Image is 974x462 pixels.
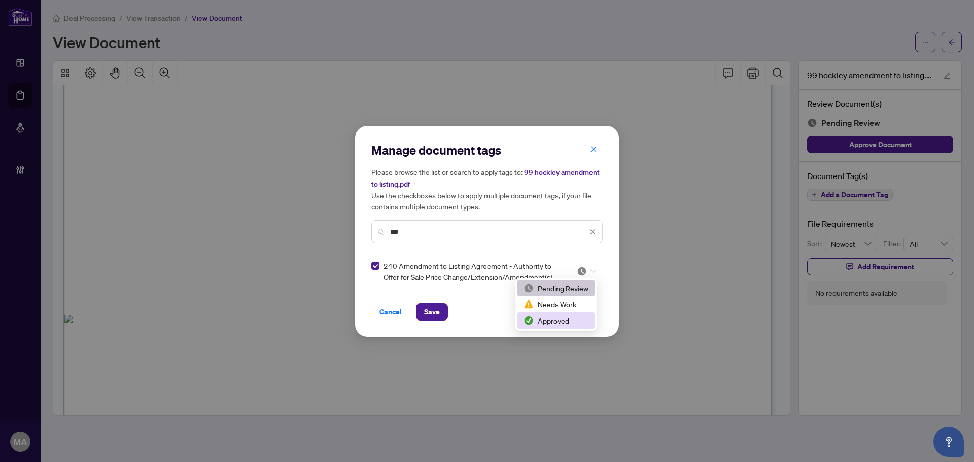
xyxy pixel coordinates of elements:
[371,168,600,189] span: 99 hockley amendment to listing.pdf
[524,315,534,326] img: status
[371,142,603,158] h2: Manage document tags
[371,303,410,321] button: Cancel
[524,299,588,310] div: Needs Work
[524,282,588,294] div: Pending Review
[384,260,565,282] span: 240 Amendment to Listing Agreement - Authority to Offer for Sale Price Change/Extension/Amendment(s)
[589,228,596,235] span: close
[517,296,595,312] div: Needs Work
[933,427,964,457] button: Open asap
[590,146,597,153] span: close
[416,303,448,321] button: Save
[424,304,440,320] span: Save
[577,266,596,276] span: Pending Review
[577,266,587,276] img: status
[371,166,603,212] h5: Please browse the list or search to apply tags to: Use the checkboxes below to apply multiple doc...
[524,315,588,326] div: Approved
[524,299,534,309] img: status
[379,304,402,320] span: Cancel
[517,312,595,329] div: Approved
[524,283,534,293] img: status
[517,280,595,296] div: Pending Review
